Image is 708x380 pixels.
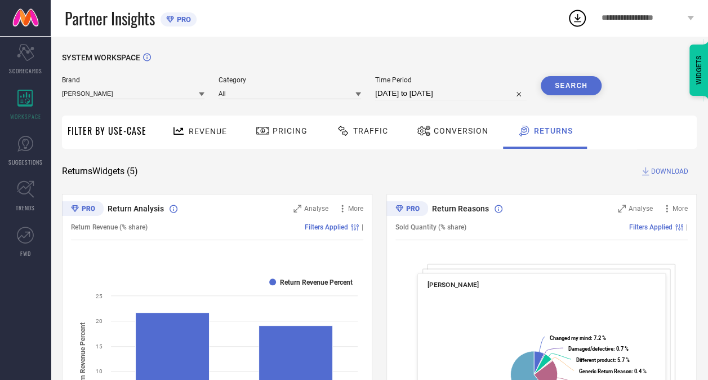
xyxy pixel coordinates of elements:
text: : 5.7 % [576,357,629,363]
tspan: Damaged/defective [568,346,613,352]
text: Return Revenue Percent [280,279,353,286]
span: Analyse [304,205,328,213]
span: Pricing [273,126,308,135]
text: 15 [96,343,103,350]
span: More [673,205,688,213]
svg: Zoom [618,205,626,213]
span: More [348,205,363,213]
span: SYSTEM WORKSPACE [62,53,140,62]
span: Filters Applied [305,223,348,231]
span: FWD [20,249,31,258]
div: Premium [386,201,428,218]
text: 20 [96,318,103,324]
div: Open download list [567,8,587,28]
text: : 0.4 % [578,368,646,374]
span: Traffic [353,126,388,135]
span: Partner Insights [65,7,155,30]
span: Return Revenue (% share) [71,223,148,231]
span: Time Period [375,76,527,84]
tspan: Changed my mind [550,335,591,341]
span: TRENDS [16,204,35,212]
span: Return Reasons [432,204,489,213]
text: : 0.7 % [568,346,629,352]
text: : 7.2 % [550,335,606,341]
span: DOWNLOAD [651,166,688,177]
span: Conversion [434,126,488,135]
span: SCORECARDS [9,67,42,75]
span: Returns [534,126,573,135]
span: Filter By Use-Case [68,124,146,138]
text: 10 [96,368,103,374]
span: [PERSON_NAME] [428,281,479,289]
span: Revenue [189,127,227,136]
span: Analyse [629,205,653,213]
tspan: Different product [576,357,614,363]
span: Returns Widgets ( 5 ) [62,166,138,177]
span: Category [219,76,361,84]
span: WORKSPACE [10,112,41,121]
input: Select time period [375,87,527,100]
span: SUGGESTIONS [8,158,43,166]
span: Sold Quantity (% share) [395,223,466,231]
span: Filters Applied [629,223,673,231]
span: Brand [62,76,204,84]
svg: Zoom [293,205,301,213]
span: PRO [174,15,191,24]
tspan: Generic Return Reason [578,368,631,374]
div: Premium [62,201,104,218]
span: | [686,223,688,231]
button: Search [541,76,602,95]
span: Return Analysis [108,204,164,213]
text: 25 [96,293,103,299]
span: | [362,223,363,231]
